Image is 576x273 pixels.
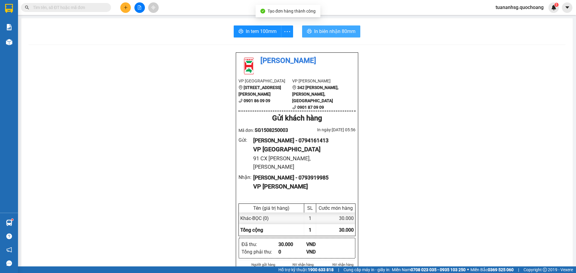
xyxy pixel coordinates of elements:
span: environment [292,85,296,90]
span: ⚪️ [467,269,469,271]
div: VP [PERSON_NAME] [253,182,351,191]
strong: 1900 633 818 [308,267,334,272]
b: [STREET_ADDRESS][PERSON_NAME] [238,85,281,96]
span: Cung cấp máy in - giấy in: [343,266,390,273]
div: Mã đơn: [238,126,297,134]
button: more [281,25,293,37]
span: Miền Bắc [470,266,514,273]
img: warehouse-icon [6,220,12,226]
span: check-circle [260,9,265,13]
div: 30.000 [278,241,306,248]
span: file-add [137,5,142,10]
span: 1 [555,3,557,7]
li: NV nhận hàng [330,262,355,267]
span: aim [151,5,155,10]
span: phone [292,105,296,109]
li: Người gửi hàng xác nhận [250,262,276,273]
span: Tổng cộng [240,227,263,233]
span: printer [238,29,243,34]
div: 30.000 [316,212,355,224]
div: [PERSON_NAME] [5,19,67,26]
span: printer [307,29,312,34]
div: VP [GEOGRAPHIC_DATA] [253,145,351,154]
span: copyright [543,268,547,272]
button: printerIn tem 100mm [234,25,281,37]
div: In ngày: [DATE] 05:56 [297,126,355,133]
div: [PERSON_NAME] - 0793919985 [253,174,351,182]
span: Khác - BỌC (0) [240,215,269,221]
span: Nhận: [71,5,86,11]
img: logo.jpg [238,55,259,76]
div: Tổng phải thu : [241,248,278,256]
img: warehouse-icon [6,39,12,45]
div: [GEOGRAPHIC_DATA] [5,5,67,19]
div: Nhận : [238,174,253,181]
span: environment [238,85,243,90]
span: notification [6,247,12,253]
b: 0901 87 09 09 [297,105,324,110]
div: 0939442542 [71,26,120,34]
div: VND [306,241,334,248]
span: In biên nhận 80mm [314,28,355,35]
div: Gửi khách hàng [238,113,355,124]
span: Tạo đơn hàng thành công [268,9,316,13]
div: 0 [278,248,306,256]
span: caret-down [565,5,570,10]
div: SL [306,205,314,211]
div: 201 THÔNG NHẤT, [GEOGRAPHIC_DATA], [GEOGRAPHIC_DATA] [5,34,67,56]
button: plus [120,2,131,13]
span: In tem 100mm [246,28,277,35]
span: 1 [309,227,311,233]
button: caret-down [562,2,572,13]
li: VP [GEOGRAPHIC_DATA] [238,78,292,84]
span: SG1508250003 [255,127,288,133]
b: 0901 86 09 09 [244,98,270,103]
img: solution-icon [6,24,12,30]
div: Cước món hàng [318,205,354,211]
div: [PERSON_NAME] - 0794161413 [253,136,351,145]
button: aim [148,2,159,13]
span: Gửi: [5,5,14,11]
div: VND [306,248,334,256]
span: search [25,5,29,10]
span: 30.000 [339,227,354,233]
strong: 0369 525 060 [488,267,514,272]
span: Hỗ trợ kỹ thuật: [278,266,334,273]
span: Miền Nam [392,266,466,273]
div: HỮU LỘC [71,19,120,26]
li: VP [PERSON_NAME] [292,78,346,84]
sup: 1 [554,3,559,7]
li: [PERSON_NAME] [238,55,355,67]
img: icon-new-feature [551,5,556,10]
div: Tên (giá trị hàng) [240,205,302,211]
button: printerIn biên nhận 80mm [302,25,360,37]
li: NV nhận hàng [290,262,316,267]
button: file-add [134,2,145,13]
span: | [338,266,339,273]
span: question-circle [6,233,12,239]
input: Tìm tên, số ĐT hoặc mã đơn [33,4,104,11]
img: logo-vxr [5,4,13,13]
sup: 1 [11,219,13,221]
div: Gửi : [238,136,253,144]
b: 342 [PERSON_NAME], [PERSON_NAME], [GEOGRAPHIC_DATA] [292,85,338,103]
span: message [6,260,12,266]
span: tuananhsg.quochoang [491,4,548,11]
div: 0796564643 [5,26,67,34]
span: plus [124,5,128,10]
div: [PERSON_NAME] [71,5,120,19]
span: phone [238,99,243,103]
strong: 0708 023 035 - 0935 103 250 [411,267,466,272]
div: Đã thu : [241,241,278,248]
div: 91 CX [PERSON_NAME], [PERSON_NAME] [253,154,351,171]
span: more [281,28,293,35]
span: | [518,266,519,273]
div: 1 [304,212,316,224]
